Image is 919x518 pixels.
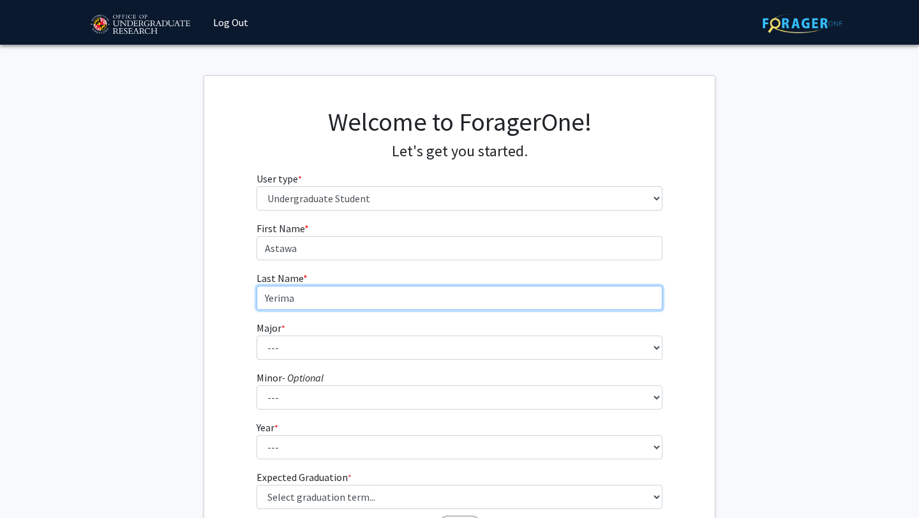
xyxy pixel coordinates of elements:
img: ForagerOne Logo [763,13,842,33]
span: First Name [257,222,304,235]
h4: Let's get you started. [257,142,663,161]
img: University of Maryland Logo [86,9,194,41]
h1: Welcome to ForagerOne! [257,107,663,137]
iframe: Chat [10,461,54,508]
label: Minor [257,370,324,385]
label: Expected Graduation [257,470,352,485]
span: Last Name [257,272,303,285]
label: Major [257,320,285,336]
i: - Optional [282,371,324,384]
label: User type [257,171,302,186]
label: Year [257,420,278,435]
